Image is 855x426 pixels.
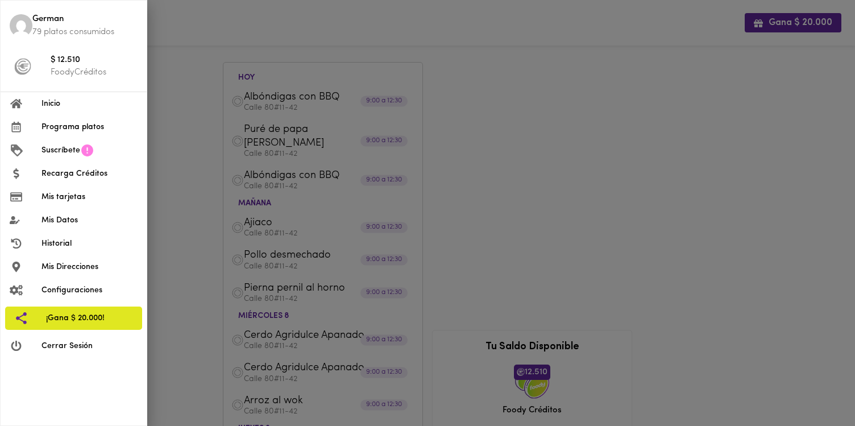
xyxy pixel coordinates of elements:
span: ¡Gana $ 20.000! [46,312,133,324]
p: 79 platos consumidos [32,26,138,38]
p: FoodyCréditos [51,67,138,78]
span: Suscríbete [41,144,80,156]
span: Mis Direcciones [41,261,138,273]
span: Recarga Créditos [41,168,138,180]
span: $ 12.510 [51,54,138,67]
span: Mis tarjetas [41,191,138,203]
span: Historial [41,238,138,250]
img: foody-creditos-black.png [14,58,31,75]
img: German [10,14,32,37]
span: Inicio [41,98,138,110]
span: Cerrar Sesión [41,340,138,352]
span: German [32,13,138,26]
span: Configuraciones [41,284,138,296]
span: Programa platos [41,121,138,133]
span: Mis Datos [41,214,138,226]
